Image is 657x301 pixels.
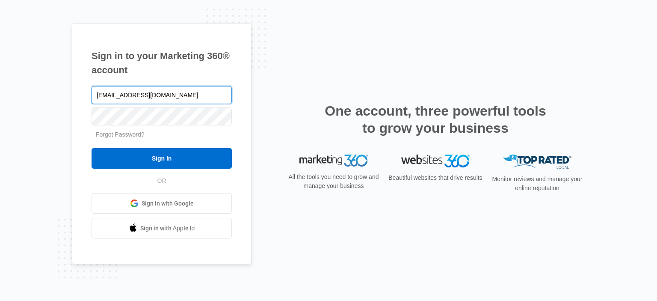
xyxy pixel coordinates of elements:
span: Sign in with Apple Id [140,224,195,233]
p: All the tools you need to grow and manage your business [286,173,382,191]
img: Marketing 360 [299,155,368,167]
img: Websites 360 [401,155,470,167]
a: Sign in with Google [92,193,232,214]
span: OR [151,176,172,185]
h1: Sign in to your Marketing 360® account [92,49,232,77]
p: Monitor reviews and manage your online reputation [489,175,585,193]
span: Sign in with Google [142,199,194,208]
h2: One account, three powerful tools to grow your business [322,102,549,137]
p: Beautiful websites that drive results [388,173,483,182]
input: Sign In [92,148,232,169]
input: Email [92,86,232,104]
img: Top Rated Local [503,155,571,169]
a: Sign in with Apple Id [92,218,232,238]
a: Forgot Password? [96,131,145,138]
